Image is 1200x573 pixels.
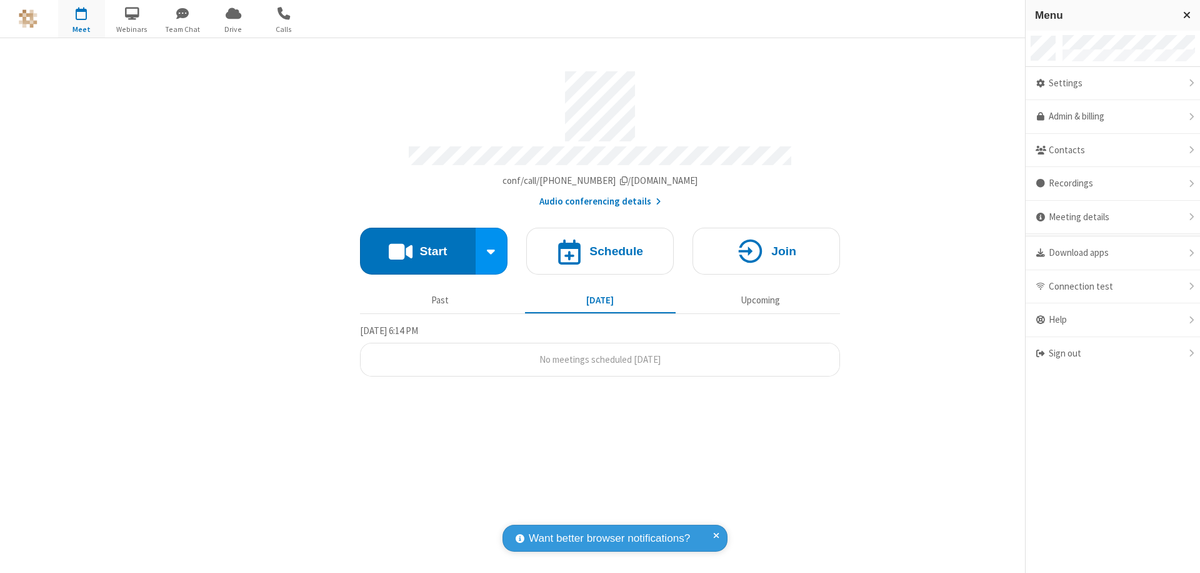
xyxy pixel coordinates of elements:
div: Connection test [1026,270,1200,304]
h4: Start [419,245,447,257]
span: Copy my meeting room link [502,175,698,186]
div: Help [1026,303,1200,337]
div: Sign out [1026,337,1200,370]
button: Start [360,228,476,275]
a: Admin & billing [1026,100,1200,134]
button: Past [365,288,516,312]
h3: Menu [1035,9,1172,21]
button: [DATE] [525,288,676,312]
div: Meeting details [1026,201,1200,235]
button: Join [692,228,840,275]
section: Today's Meetings [360,323,840,377]
div: Settings [1026,67,1200,101]
span: Want better browser notifications? [529,530,690,547]
span: No meetings scheduled [DATE] [539,353,661,365]
span: [DATE] 6:14 PM [360,325,418,337]
span: Webinars [109,24,156,35]
h4: Schedule [589,245,643,257]
section: Account details [360,62,840,209]
img: QA Selenium DO NOT DELETE OR CHANGE [19,9,37,28]
span: Calls [261,24,307,35]
div: Recordings [1026,167,1200,201]
span: Team Chat [159,24,206,35]
button: Copy my meeting room linkCopy my meeting room link [502,174,698,188]
div: Contacts [1026,134,1200,168]
span: Meet [58,24,105,35]
h4: Join [771,245,796,257]
div: Start conference options [476,228,508,275]
button: Schedule [526,228,674,275]
button: Upcoming [685,288,836,312]
div: Download apps [1026,236,1200,270]
span: Drive [210,24,257,35]
iframe: Chat [1169,540,1191,564]
button: Audio conferencing details [539,195,661,209]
